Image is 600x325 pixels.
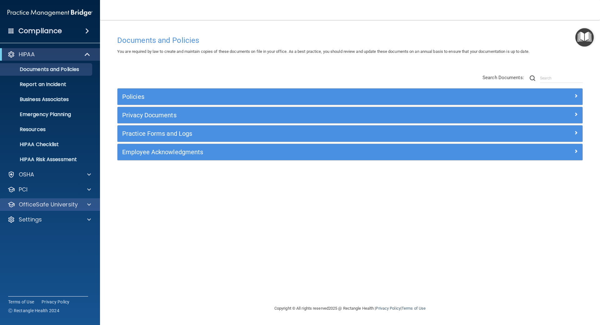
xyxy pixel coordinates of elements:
[482,75,524,80] span: Search Documents:
[7,201,91,208] a: OfficeSafe University
[42,299,70,305] a: Privacy Policy
[117,36,583,44] h4: Documents and Policies
[4,126,89,133] p: Resources
[8,299,34,305] a: Terms of Use
[122,130,462,137] h5: Practice Forms and Logs
[122,93,462,100] h5: Policies
[7,216,91,223] a: Settings
[19,186,27,193] p: PCI
[122,92,578,102] a: Policies
[19,216,42,223] p: Settings
[8,307,59,314] span: Ⓒ Rectangle Health 2024
[122,149,462,155] h5: Employee Acknowledgments
[376,306,400,311] a: Privacy Policy
[402,306,426,311] a: Terms of Use
[540,74,583,83] input: Search
[4,111,89,118] p: Emergency Planning
[7,186,91,193] a: PCI
[4,81,89,88] p: Report an Incident
[19,171,34,178] p: OSHA
[122,129,578,139] a: Practice Forms and Logs
[122,147,578,157] a: Employee Acknowledgments
[19,201,78,208] p: OfficeSafe University
[530,75,535,81] img: ic-search.3b580494.png
[4,141,89,148] p: HIPAA Checklist
[7,51,91,58] a: HIPAA
[7,7,92,19] img: PMB logo
[236,298,464,318] div: Copyright © All rights reserved 2025 @ Rectangle Health | |
[122,110,578,120] a: Privacy Documents
[492,281,592,306] iframe: Drift Widget Chat Controller
[122,112,462,119] h5: Privacy Documents
[19,51,35,58] p: HIPAA
[7,171,91,178] a: OSHA
[117,49,529,54] span: You are required by law to create and maintain copies of these documents on file in your office. ...
[4,66,89,73] p: Documents and Policies
[4,96,89,103] p: Business Associates
[575,28,594,47] button: Open Resource Center
[4,156,89,163] p: HIPAA Risk Assessment
[18,27,62,35] h4: Compliance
